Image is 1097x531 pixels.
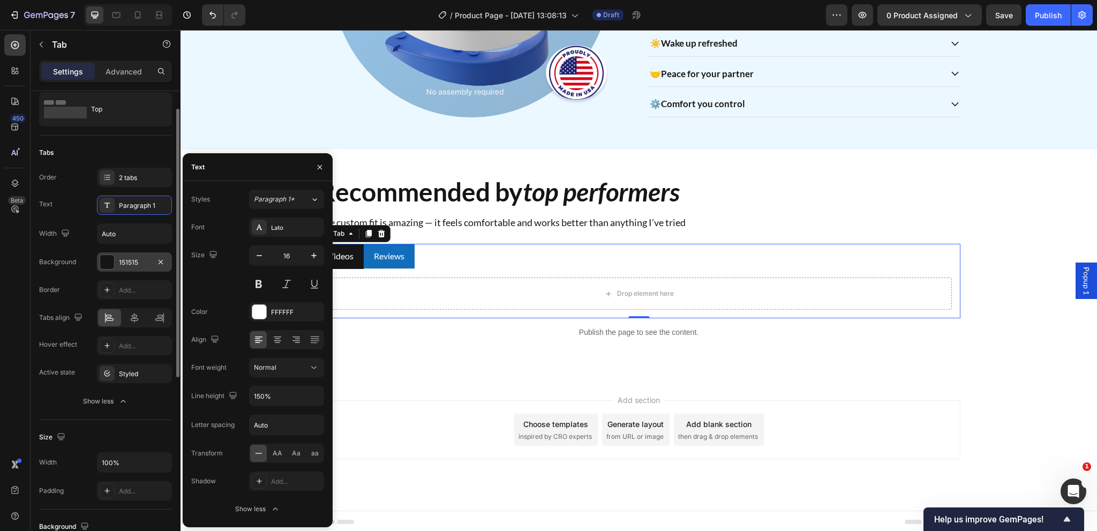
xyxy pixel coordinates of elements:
input: Auto [250,386,324,406]
span: AA [273,448,282,458]
h2: Recommended by [137,145,780,178]
button: 7 [4,4,80,26]
p: Videos [147,220,173,233]
div: FFFFFF [271,308,321,317]
span: / [450,10,453,21]
i: top performers [342,146,499,177]
div: Undo/Redo [202,4,245,26]
span: Paragraph 1* [254,195,295,204]
button: Normal [249,358,324,377]
div: Generate layout [427,388,483,400]
div: Shadow [191,476,216,486]
p: Advanced [106,66,142,77]
p: The custom fit is amazing — it feels comfortable and works better than anything I’ve tried [138,185,779,200]
div: Font weight [191,363,227,372]
span: Normal [254,363,276,371]
div: Size [39,430,67,445]
div: Tabs [39,148,54,158]
div: Choose templates [343,388,408,400]
strong: Comfort you control [480,68,565,79]
button: 0 product assigned [877,4,982,26]
div: Tab [151,199,166,208]
span: 0 product assigned [886,10,958,21]
span: aa [311,448,319,458]
iframe: Design area [181,30,1097,531]
div: Add... [119,487,169,496]
div: Align [191,333,221,347]
p: Settings [53,66,83,77]
span: Aa [292,448,300,458]
span: Product Page - [DATE] 13:08:13 [455,10,567,21]
input: Auto [97,453,171,472]
div: Drop element here [437,259,493,268]
div: Width [39,458,57,467]
div: Publish [1035,10,1062,21]
input: Auto [97,224,171,243]
div: Color [191,307,208,317]
div: Show less [83,396,129,407]
button: Show less [191,499,324,519]
p: ☀️ [469,6,557,20]
div: Styles [191,195,210,204]
span: then drag & drop elements [498,402,577,412]
span: 1 [1083,462,1091,471]
div: Size [191,248,220,263]
div: Font [191,222,205,232]
div: Rich Text Editor. Editing area: main [137,184,780,201]
div: Padding [39,486,64,496]
button: Show less [39,392,172,411]
div: Beta [8,196,26,205]
div: Text [191,162,205,172]
div: Line height [191,389,239,403]
p: ⚙️ [469,67,565,81]
div: Letter spacing [191,420,235,430]
div: 450 [10,114,26,123]
span: Add section [433,364,484,376]
span: Draft [603,10,619,20]
span: Save [995,11,1013,20]
strong: Wake up refreshed [480,8,557,19]
p: 🤝 [469,37,573,51]
div: Add... [119,341,169,351]
div: 151515 [119,258,150,267]
div: Transform [191,448,223,458]
button: Publish [1026,4,1071,26]
div: Add blank section [506,388,571,400]
div: Add... [271,477,321,487]
div: Width [39,227,72,241]
div: Add... [119,286,169,295]
strong: Peace for your partner [480,38,573,49]
iframe: Intercom live chat [1061,478,1086,504]
div: Rich Text Editor. Editing area: main [192,218,226,234]
div: Rich Text Editor. Editing area: main [146,218,175,234]
span: Popup 1 [900,237,911,265]
div: 2 tabs [119,173,169,183]
input: Auto [250,415,324,435]
div: Order [39,173,57,182]
div: Lato [271,223,321,233]
div: Hover effect [39,340,77,349]
div: Top [91,97,156,122]
button: Save [986,4,1021,26]
div: Tabs align [39,311,85,325]
button: Show survey - Help us improve GemPages! [934,513,1073,526]
span: inspired by CRO experts [338,402,411,412]
p: Reviews [193,220,224,233]
div: Border [39,285,60,295]
div: Background [39,257,76,267]
p: 7 [70,9,75,21]
p: Tab [52,38,143,51]
div: Show less [235,504,281,514]
p: Publish the page to see the content. [137,297,780,308]
span: Help us improve GemPages! [934,514,1061,525]
span: from URL or image [426,402,483,412]
div: Paragraph 1 [119,201,169,211]
div: Text [39,199,52,209]
div: Active state [39,368,75,377]
button: Paragraph 1* [249,190,324,209]
div: Styled [119,369,169,379]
